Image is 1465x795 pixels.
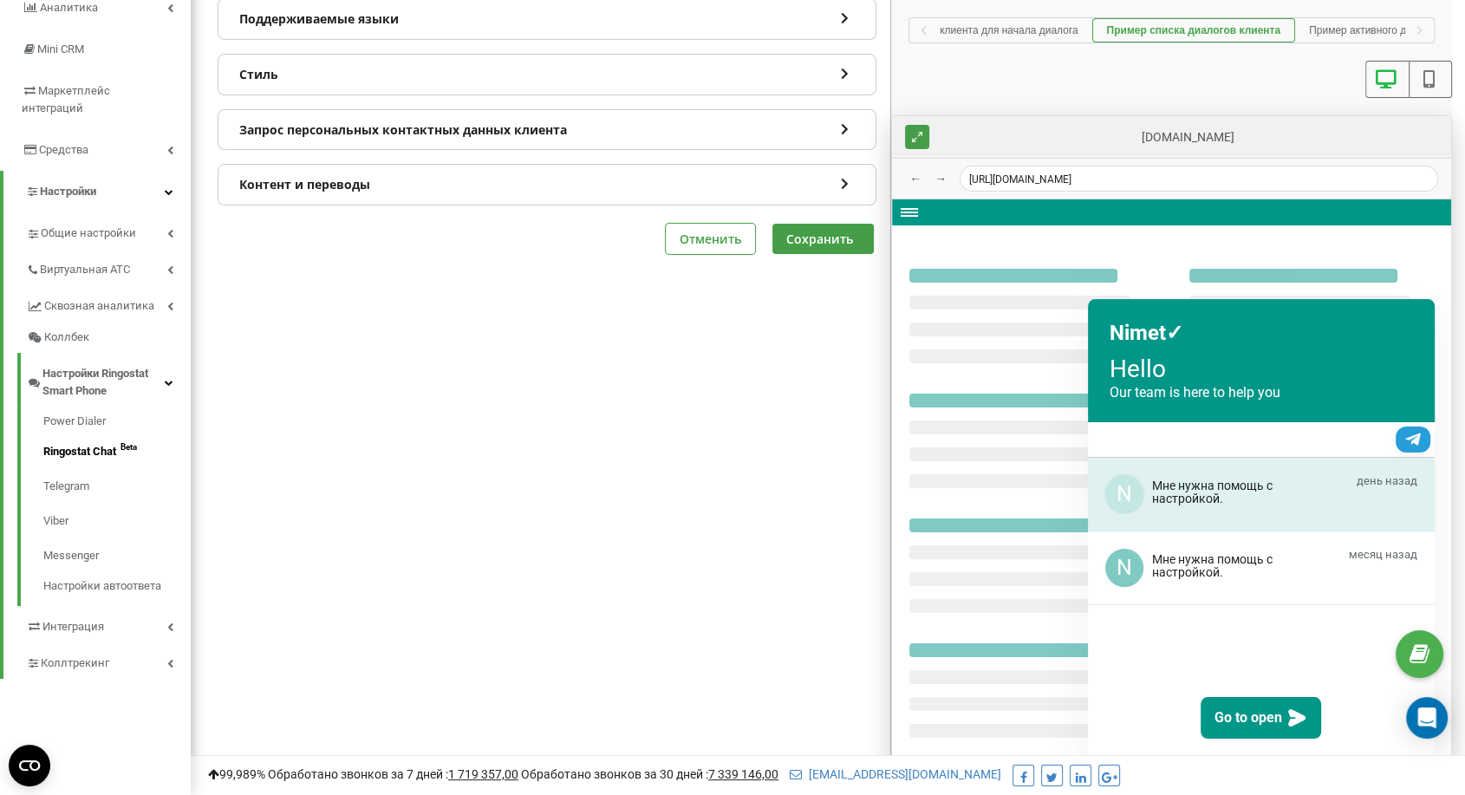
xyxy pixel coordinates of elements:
[43,413,191,434] a: Power Dialer
[40,185,96,198] span: Настройки
[44,297,154,315] span: Сквозная аналитика
[666,224,755,254] button: Отменить
[1357,475,1417,487] div: день назад
[1406,697,1448,739] div: Open Intercom Messenger
[1143,479,1346,506] div: Мне нужна помощь с настройкой.
[930,168,951,189] button: →
[1105,475,1143,513] div: N
[26,322,191,353] a: Коллбек
[26,642,191,679] a: Коллтрекинг
[3,171,191,212] a: Настройки
[9,745,50,786] button: Open CMP widget
[41,655,109,672] span: Коллтрекинг
[39,143,88,156] span: Средства
[42,618,104,635] span: Интеграция
[1214,710,1282,726] span: Go to open
[43,504,191,538] a: Viber
[834,18,1092,42] button: Пример шаблонов клиента для начала диалога
[42,365,165,400] span: Настройки Ringostat Smart Phone
[208,767,265,781] span: 99,989%
[1201,697,1321,739] button: Go to open
[218,110,876,150] div: Запрос персональных контактных данных клиента
[43,538,191,573] a: Messenger
[938,128,1438,146] div: [DOMAIN_NAME]
[1143,553,1346,580] div: Мне нужна помощь с настройкой.
[43,469,191,504] a: Telegram
[26,353,191,407] a: Настройки Ringostat Smart Phone
[26,285,191,322] a: Сквозная аналитика
[1349,549,1417,561] div: месяц назад
[448,767,518,781] u: 1 719 357,00
[218,165,876,205] div: Контент и переводы
[1110,384,1413,401] p: Our team is here to help you
[708,767,778,781] u: 7 339 146,00
[41,225,136,242] span: Общие настройки
[43,573,191,595] a: Настройки автоответа
[790,767,1001,781] a: [EMAIL_ADDRESS][DOMAIN_NAME]
[1110,321,1413,355] p: Nimet✓
[37,42,84,55] span: Mini CRM
[40,1,98,14] span: Аналитика
[268,767,518,781] span: Обработано звонков за 7 дней :
[1092,18,1296,42] button: Пример списка диалогов клиента
[26,212,191,249] a: Общие настройки
[44,329,89,346] span: Коллбек
[772,224,874,254] button: Сохранить
[40,261,130,278] span: Виртуальная АТС
[1295,18,1453,42] button: Пример активного диалога
[905,168,926,189] button: ←
[22,84,110,114] span: Маркетплейс интеграций
[1105,549,1143,587] div: N
[960,166,1438,192] div: [URL][DOMAIN_NAME]
[218,55,876,94] div: Стиль
[1110,355,1413,384] p: Hello
[26,249,191,285] a: Виртуальная АТС
[521,767,778,781] span: Обработано звонков за 30 дней :
[26,606,191,642] a: Интеграция
[43,434,191,469] a: Ringostat ChatBeta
